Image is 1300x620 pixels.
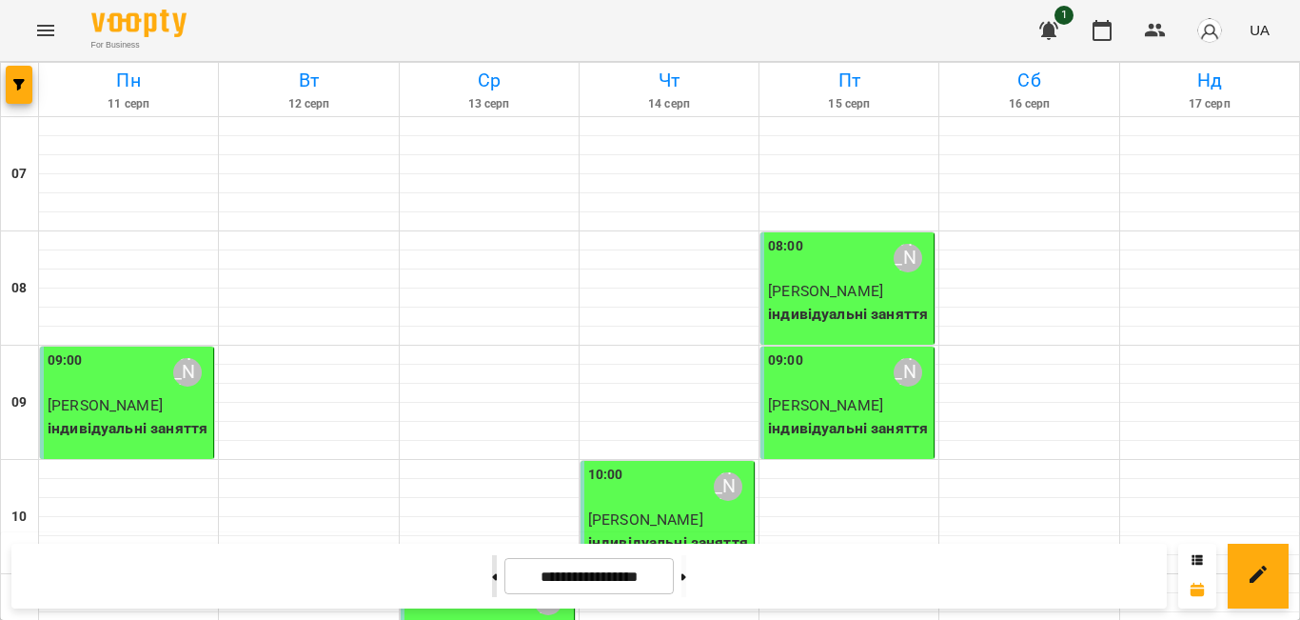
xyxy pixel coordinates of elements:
[942,66,1115,95] h6: Сб
[768,417,930,440] p: індивідуальні заняття
[11,278,27,299] h6: 08
[1054,6,1073,25] span: 1
[1123,95,1296,113] h6: 17 серп
[11,392,27,413] h6: 09
[48,396,163,414] span: [PERSON_NAME]
[1123,66,1296,95] h6: Нд
[42,66,215,95] h6: Пн
[768,350,803,371] label: 09:00
[588,531,750,554] p: індивідуальні заняття
[48,417,209,440] p: індивідуальні заняття
[173,358,202,387] div: Тарасюк Олена Валеріївна
[762,95,936,113] h6: 15 серп
[768,396,883,414] span: [PERSON_NAME]
[222,66,395,95] h6: Вт
[588,465,623,486] label: 10:00
[942,95,1115,113] h6: 16 серп
[768,282,883,300] span: [PERSON_NAME]
[23,8,69,53] button: Menu
[768,303,930,326] p: індивідуальні заняття
[222,95,395,113] h6: 12 серп
[1196,17,1223,44] img: avatar_s.png
[42,95,215,113] h6: 11 серп
[403,66,576,95] h6: Ср
[91,10,187,37] img: Voopty Logo
[403,95,576,113] h6: 13 серп
[48,350,83,371] label: 09:00
[588,510,703,529] span: [PERSON_NAME]
[11,507,27,528] h6: 10
[582,95,756,113] h6: 14 серп
[582,66,756,95] h6: Чт
[91,39,187,51] span: For Business
[1242,12,1277,48] button: UA
[894,358,922,387] div: Тарасюк Олена Валеріївна
[762,66,936,95] h6: Пт
[894,244,922,272] div: Тарасюк Олена Валеріївна
[714,472,742,501] div: Тарасюк Олена Валеріївна
[1250,20,1270,40] span: UA
[11,164,27,185] h6: 07
[768,236,803,257] label: 08:00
